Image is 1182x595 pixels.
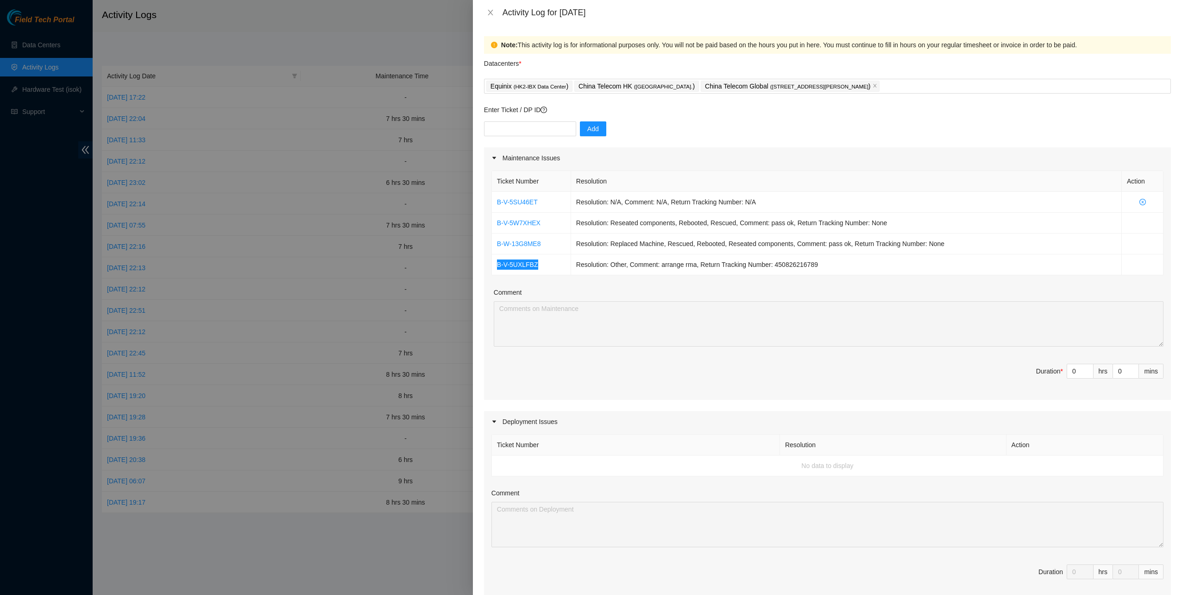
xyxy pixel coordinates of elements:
[497,219,541,227] a: B-V-5W7XHEX
[580,121,606,136] button: Add
[705,81,870,92] p: China Telecom Global )
[491,155,497,161] span: caret-right
[578,81,695,92] p: China Telecom HK )
[491,419,497,424] span: caret-right
[484,54,522,69] p: Datacenters
[571,254,1122,275] td: Resolution: Other, Comment: arrange rma, Return Tracking Number: 450826216789
[571,234,1122,254] td: Resolution: Replaced Machine, Rescued, Rebooted, Reseated components, Comment: pass ok, Return Tr...
[497,240,541,247] a: B-W-13G8ME8
[491,42,497,48] span: exclamation-circle
[1006,435,1163,456] th: Action
[487,9,494,16] span: close
[494,287,522,297] label: Comment
[1139,364,1163,379] div: mins
[571,192,1122,213] td: Resolution: N/A, Comment: N/A, Return Tracking Number: N/A
[1127,199,1158,205] span: close-circle
[1036,366,1063,376] div: Duration
[497,261,538,268] a: B-V-5UXLFBZ
[492,171,571,192] th: Ticket Number
[873,83,877,89] span: close
[484,411,1171,432] div: Deployment Issues
[1094,564,1113,579] div: hrs
[484,105,1171,115] p: Enter Ticket / DP ID
[501,40,1164,50] div: This activity log is for informational purposes only. You will not be paid based on the hours you...
[503,7,1171,18] div: Activity Log for [DATE]
[780,435,1006,456] th: Resolution
[571,213,1122,234] td: Resolution: Reseated components, Rebooted, Rescued, Comment: pass ok, Return Tracking Number: None
[1094,364,1113,379] div: hrs
[587,124,599,134] span: Add
[484,8,497,17] button: Close
[492,435,780,456] th: Ticket Number
[497,198,538,206] a: B-V-5SU46ET
[1139,564,1163,579] div: mins
[770,84,868,89] span: ( [STREET_ADDRESS][PERSON_NAME]
[492,456,1163,476] td: No data to display
[571,171,1122,192] th: Resolution
[484,147,1171,169] div: Maintenance Issues
[491,488,520,498] label: Comment
[1038,567,1063,577] div: Duration
[1122,171,1163,192] th: Action
[494,301,1163,347] textarea: Comment
[490,81,568,92] p: Equinix )
[491,502,1163,547] textarea: Comment
[501,40,518,50] strong: Note:
[514,84,566,89] span: ( HK2-IBX Data Center
[541,107,547,113] span: question-circle
[634,84,693,89] span: ( [GEOGRAPHIC_DATA].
